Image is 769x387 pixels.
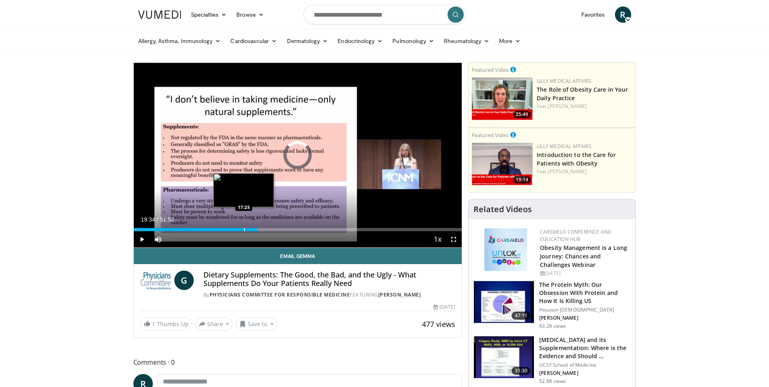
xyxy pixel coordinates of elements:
[474,281,534,323] img: b7b8b05e-5021-418b-a89a-60a270e7cf82.150x105_q85_crop-smart_upscale.jpg
[548,168,587,175] a: [PERSON_NAME]
[494,33,525,49] a: More
[474,336,534,378] img: 4bb25b40-905e-443e-8e37-83f056f6e86e.150x105_q85_crop-smart_upscale.jpg
[422,319,455,329] span: 477 views
[186,6,232,23] a: Specialties
[236,318,277,331] button: Save to
[378,291,421,298] a: [PERSON_NAME]
[195,318,233,331] button: Share
[512,367,531,375] span: 31:30
[615,6,631,23] a: R
[537,86,628,102] a: The Role of Obesity Care in Your Daily Practice
[133,33,226,49] a: Allergy, Asthma, Immunology
[472,77,533,120] img: e1208b6b-349f-4914-9dd7-f97803bdbf1d.png.150x105_q85_crop-smart_upscale.png
[152,320,155,328] span: 1
[484,228,527,271] img: 45df64a9-a6de-482c-8a90-ada250f7980c.png.150x105_q85_autocrop_double_scale_upscale_version-0.2.jpg
[472,131,509,139] small: Featured Video
[513,111,531,118] span: 25:49
[537,151,616,167] a: Introduction to the Care for Patients with Obesity
[540,228,611,243] a: CaReMeLO Conference and Education Hub
[213,173,274,207] img: image.jpeg
[548,103,587,110] a: [PERSON_NAME]
[231,6,269,23] a: Browse
[539,281,630,305] h3: The Protein Myth: Our Obsession With Protein and How It Is Killing US
[539,336,630,360] h3: [MEDICAL_DATA] and its Supplementation: Where is the Evidence and Should …
[576,6,610,23] a: Favorites
[473,204,532,214] h4: Related Videos
[472,77,533,120] a: 25:49
[539,370,630,376] p: [PERSON_NAME]
[134,248,462,264] a: Email Gemma
[540,270,629,277] div: [DATE]
[473,281,630,329] a: 47:11 The Protein Myth: Our Obsession With Protein and How It Is Killing US Houston [DEMOGRAPHIC_...
[203,291,455,299] div: By FEATURING
[537,77,591,84] a: Lilly Medical Affairs
[539,307,630,313] p: Houston [DEMOGRAPHIC_DATA]
[537,168,632,175] div: Feat.
[150,231,166,247] button: Mute
[134,228,462,231] div: Progress Bar
[140,271,171,290] img: Physicians Committee for Responsible Medicine
[140,318,192,330] a: 1 Thumbs Up
[174,271,194,290] a: G
[157,216,159,223] span: /
[134,231,150,247] button: Play
[433,303,455,311] div: [DATE]
[512,312,531,320] span: 47:11
[160,216,174,223] span: 51:52
[138,11,181,19] img: VuMedi Logo
[388,33,439,49] a: Pulmonology
[225,33,282,49] a: Cardiovascular
[133,357,463,368] span: Comments 0
[203,271,455,288] h4: Dietary Supplements: The Good, the Bad, and the Ugly - What Supplements Do Your Patients Really Need
[472,66,509,73] small: Featured Video
[210,291,350,298] a: Physicians Committee for Responsible Medicine
[282,33,333,49] a: Dermatology
[513,176,531,183] span: 19:14
[539,362,630,368] p: UCSF School of Medicine
[333,33,388,49] a: Endocrinology
[472,143,533,185] img: acc2e291-ced4-4dd5-b17b-d06994da28f3.png.150x105_q85_crop-smart_upscale.png
[134,63,462,248] video-js: Video Player
[446,231,462,247] button: Fullscreen
[539,315,630,321] p: [PERSON_NAME]
[429,231,446,247] button: Playback Rate
[472,143,533,185] a: 19:14
[540,244,627,269] a: Obesity Management is a Long Journey: Chances and Challenges Webinar
[439,33,494,49] a: Rheumatology
[537,103,632,110] div: Feat.
[539,323,566,329] p: 93.2K views
[537,143,591,150] a: Lilly Medical Affairs
[304,5,466,24] input: Search topics, interventions
[539,378,566,385] p: 52.8K views
[141,216,155,223] span: 19:34
[473,336,630,385] a: 31:30 [MEDICAL_DATA] and its Supplementation: Where is the Evidence and Should … UCSF School of M...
